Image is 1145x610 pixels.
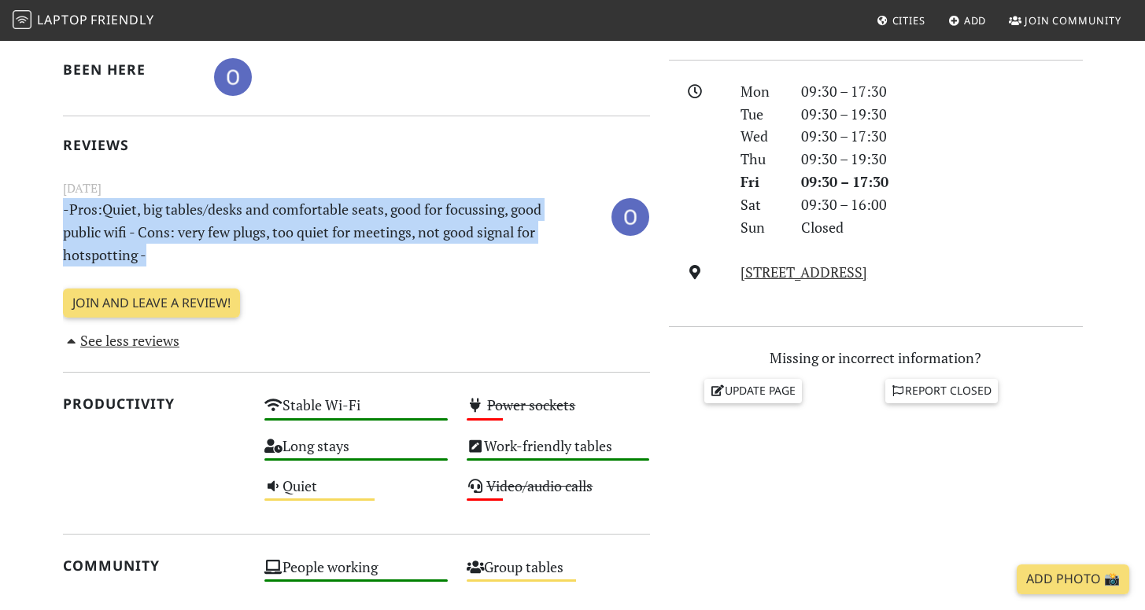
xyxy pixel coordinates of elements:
[54,178,659,198] small: [DATE]
[611,205,649,224] span: Olivia Burt
[964,13,987,28] span: Add
[63,331,180,350] a: See less reviews
[255,473,457,513] div: Quiet
[669,347,1083,369] p: Missing or incorrect information?
[870,6,932,35] a: Cities
[63,557,246,574] h2: Community
[1025,13,1121,28] span: Join Community
[731,148,791,171] div: Thu
[1003,6,1128,35] a: Join Community
[63,61,196,78] h2: Been here
[63,395,246,412] h2: Productivity
[892,13,925,28] span: Cities
[942,6,993,35] a: Add
[792,80,1092,103] div: 09:30 – 17:30
[255,433,457,473] div: Long stays
[731,171,791,193] div: Fri
[792,216,1092,239] div: Closed
[731,80,791,103] div: Mon
[486,476,593,495] s: Video/audio calls
[13,10,31,29] img: LaptopFriendly
[741,263,867,281] a: [STREET_ADDRESS]
[457,433,659,473] div: Work-friendly tables
[792,103,1092,126] div: 09:30 – 19:30
[255,554,457,594] div: People working
[214,66,252,85] span: Olivia Burt
[731,193,791,216] div: Sat
[487,395,575,414] s: Power sockets
[255,392,457,432] div: Stable Wi-Fi
[731,103,791,126] div: Tue
[63,288,240,318] a: Join and leave a review!
[611,198,649,236] img: 6881-olivia.jpg
[54,198,559,266] p: -Pros:Quiet, big tables/desks and comfortable seats, good for focussing, good public wifi - Cons:...
[704,379,802,402] a: Update page
[214,58,252,96] img: 6881-olivia.jpg
[731,216,791,239] div: Sun
[792,148,1092,171] div: 09:30 – 19:30
[792,125,1092,148] div: 09:30 – 17:30
[792,193,1092,216] div: 09:30 – 16:00
[792,171,1092,193] div: 09:30 – 17:30
[457,554,659,594] div: Group tables
[63,137,650,153] h2: Reviews
[13,7,154,35] a: LaptopFriendly LaptopFriendly
[37,11,88,28] span: Laptop
[90,11,153,28] span: Friendly
[731,125,791,148] div: Wed
[885,379,999,402] a: Report closed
